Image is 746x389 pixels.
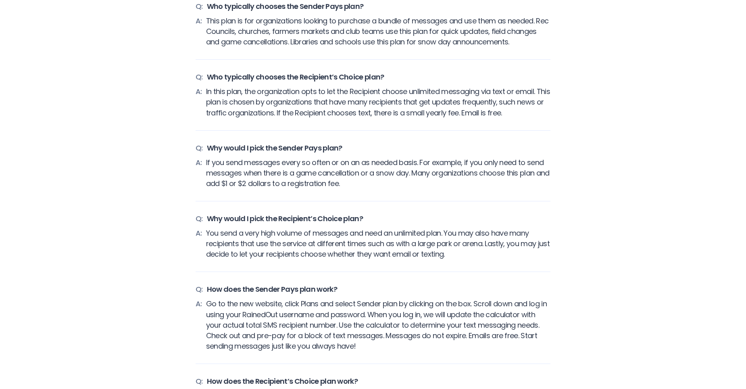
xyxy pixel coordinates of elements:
span: A: [196,157,202,189]
span: Q: [196,143,203,153]
span: Q: [196,376,203,387]
span: If you send messages every so often or on an as needed basis. For example, if you only need to se... [206,157,550,189]
span: Q: [196,213,203,224]
span: This plan is for organizations looking to purchase a bundle of messages and use them as needed. R... [206,16,550,47]
span: How does the Sender Pays plan work? [207,284,337,295]
span: You send a very high volume of messages and need an unlimited plan. You may also have many recipi... [206,228,550,259]
span: Q: [196,1,203,12]
span: A: [196,16,202,47]
span: A: [196,299,202,351]
span: Why would I pick the Sender Pays plan? [207,143,342,153]
span: Go to the new website, click Plans and select Sender plan by clicking on the box. Scroll down and... [206,299,550,351]
span: Q: [196,72,203,82]
span: A: [196,86,202,118]
span: Q: [196,284,203,295]
span: A: [196,228,202,259]
span: Who typically chooses the Sender Pays plan? [207,1,364,12]
span: In this plan, the organization opts to let the Recipient choose unlimited messaging via text or e... [206,86,550,118]
span: How does the Recipient’s Choice plan work? [207,376,358,387]
span: Why would I pick the Recipient’s Choice plan? [207,213,363,224]
span: Who typically chooses the Recipient’s Choice plan? [207,72,384,82]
